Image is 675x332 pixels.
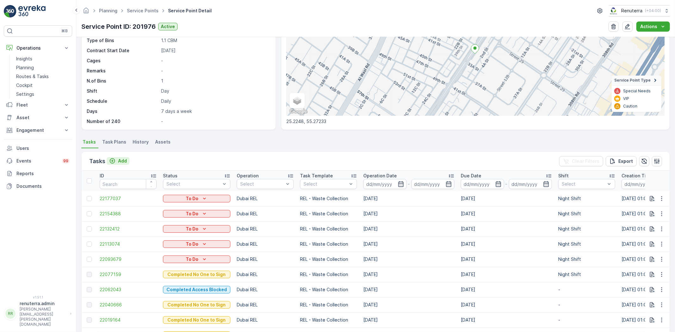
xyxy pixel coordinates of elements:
p: Status [163,173,178,179]
p: Dubai REL [237,271,294,278]
p: Dubai REL [237,226,294,232]
a: 22040666 [100,302,157,308]
a: 22177037 [100,195,157,202]
p: Select [303,181,347,187]
div: Toggle Row Selected [87,257,92,262]
p: Documents [16,183,70,189]
button: Completed No One to Sign [163,316,230,324]
a: Service Points [127,8,159,13]
a: Documents [4,180,72,193]
img: logo [4,5,16,18]
p: renuterra.admin [20,300,67,307]
button: Export [606,156,637,166]
p: Task Template [300,173,333,179]
a: 22077159 [100,271,157,278]
p: Cockpit [16,82,33,89]
p: Cages [87,58,159,64]
a: 22132412 [100,226,157,232]
td: [DATE] [458,282,555,297]
p: 99 [63,158,68,163]
p: Completed No One to Sign [168,271,226,278]
p: Tasks [89,157,105,166]
p: REL - Waste Collection [300,241,357,247]
img: Google [288,108,309,116]
input: dd/mm/yyyy [363,179,407,189]
p: - [558,286,615,293]
p: [DATE] [161,47,269,54]
p: Dubai REL [237,241,294,247]
button: To Do [163,195,230,202]
p: REL - Waste Collection [300,317,357,323]
p: REL - Waste Collection [300,211,357,217]
button: Renuterra(+04:00) [609,5,670,16]
p: To Do [186,226,199,232]
a: Layers [290,94,304,108]
td: [DATE] [360,237,458,252]
button: Operations [4,42,72,54]
a: Reports [4,167,72,180]
td: [DATE] [360,297,458,312]
td: [DATE] [360,312,458,328]
td: [DATE] [458,267,555,282]
p: Fleet [16,102,59,108]
p: Operations [16,45,59,51]
p: To Do [186,195,199,202]
button: RRrenuterra.admin[PERSON_NAME][EMAIL_ADDRESS][PERSON_NAME][DOMAIN_NAME] [4,300,72,327]
p: Export [618,158,633,164]
p: Shift [87,88,159,94]
p: 1 [161,78,269,84]
p: Caution [623,104,637,109]
a: 22093679 [100,256,157,262]
button: Completed Access Blocked [163,286,230,293]
p: Events [16,158,58,164]
input: Search [100,179,157,189]
a: Settings [14,90,72,99]
p: Due Date [461,173,481,179]
p: ID [100,173,104,179]
span: 22154388 [100,211,157,217]
p: Settings [16,91,34,97]
p: Contract Start Date [87,47,159,54]
div: Toggle Row Selected [87,272,92,277]
p: Routes & Tasks [16,73,49,80]
span: 22019164 [100,317,157,323]
p: Select [562,181,605,187]
button: Engagement [4,124,72,137]
span: 22113074 [100,241,157,247]
p: REL - Waste Collection [300,195,357,202]
p: 25.2248, 55.27233 [286,118,665,125]
p: Daily [161,98,269,104]
input: dd/mm/yyyy [461,179,504,189]
button: Asset [4,111,72,124]
p: Operation Date [363,173,397,179]
span: Assets [155,139,171,145]
p: To Do [186,211,199,217]
span: v 1.51.1 [4,295,72,299]
p: Renuterra [621,8,642,14]
button: Clear Filters [559,156,603,166]
button: Completed No One to Sign [163,271,230,278]
p: To Do [186,241,199,247]
span: Task Plans [102,139,126,145]
td: [DATE] [360,267,458,282]
p: Completed No One to Sign [168,317,226,323]
a: Cockpit [14,81,72,90]
p: [PERSON_NAME][EMAIL_ADDRESS][PERSON_NAME][DOMAIN_NAME] [20,307,67,327]
p: Night Shift [558,241,615,247]
input: dd/mm/yyyy [622,179,665,189]
p: ⌘B [61,28,68,34]
p: Day [161,88,269,94]
p: Dubai REL [237,211,294,217]
p: Dubai REL [237,256,294,262]
p: N.of Bins [87,78,159,84]
a: Users [4,142,72,155]
p: Shift [558,173,569,179]
p: Completed Access Blocked [166,286,227,293]
td: [DATE] [458,252,555,267]
p: Dubai REL [237,286,294,293]
span: Tasks [83,139,96,145]
button: Actions [636,22,670,32]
